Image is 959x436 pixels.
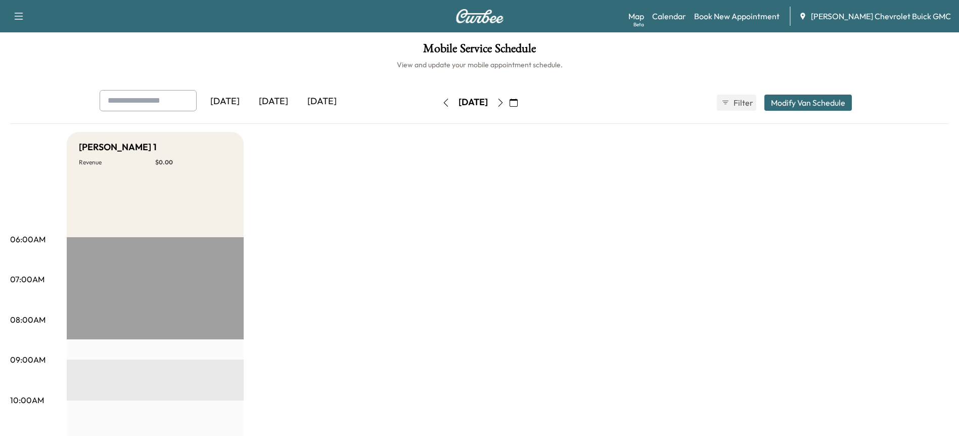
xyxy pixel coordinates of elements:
[155,158,232,166] p: $ 0.00
[79,158,155,166] p: Revenue
[811,10,951,22] span: [PERSON_NAME] Chevrolet Buick GMC
[298,90,346,113] div: [DATE]
[652,10,686,22] a: Calendar
[459,96,488,109] div: [DATE]
[764,95,852,111] button: Modify Van Schedule
[10,273,44,285] p: 07:00AM
[79,140,157,154] h5: [PERSON_NAME] 1
[10,394,44,406] p: 10:00AM
[717,95,756,111] button: Filter
[10,60,949,70] h6: View and update your mobile appointment schedule.
[455,9,504,23] img: Curbee Logo
[249,90,298,113] div: [DATE]
[628,10,644,22] a: MapBeta
[694,10,780,22] a: Book New Appointment
[734,97,752,109] span: Filter
[201,90,249,113] div: [DATE]
[10,42,949,60] h1: Mobile Service Schedule
[10,314,45,326] p: 08:00AM
[633,21,644,28] div: Beta
[10,233,45,245] p: 06:00AM
[10,354,45,366] p: 09:00AM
